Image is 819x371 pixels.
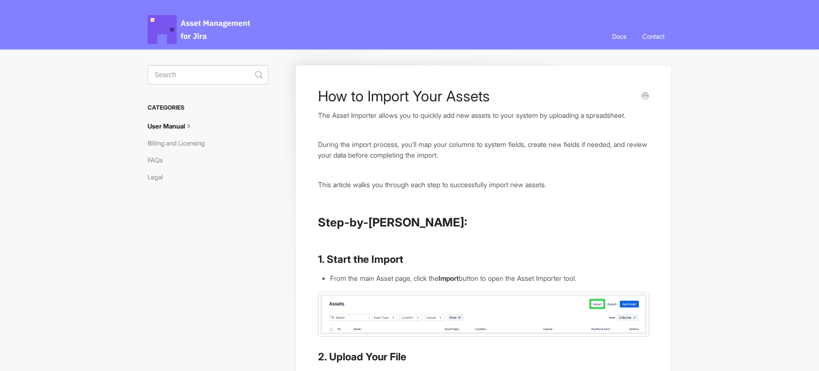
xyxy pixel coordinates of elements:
[318,215,649,230] h2: Step-by-[PERSON_NAME]:
[318,253,649,266] h3: 1. Start the Import
[438,274,459,282] strong: Import
[148,15,251,44] span: Asset Management for Jira Docs
[605,23,634,49] a: Docs
[318,87,634,105] h1: How to Import Your Assets
[148,135,212,151] a: Billing and Licensing
[318,292,649,337] img: file-QvZ9KPEGLA.jpg
[330,273,649,284] li: From the main Asset page, click the button to open the Asset Importer tool.
[148,169,170,185] a: Legal
[641,91,649,102] a: Print this Article
[148,118,201,134] a: User Manual
[148,99,268,116] h3: Categories
[318,110,649,121] p: The Asset Importer allows you to quickly add new assets to your system by uploading a spreadsheet.
[318,350,649,364] h3: 2. Upload Your File
[318,179,649,190] p: This article walks you through each step to successfully import new assets.
[318,139,649,160] p: During the import process, you’ll map your columns to system fields, create new fields if needed,...
[148,65,268,84] input: Search
[148,152,170,168] a: FAQs
[635,23,672,49] a: Contact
